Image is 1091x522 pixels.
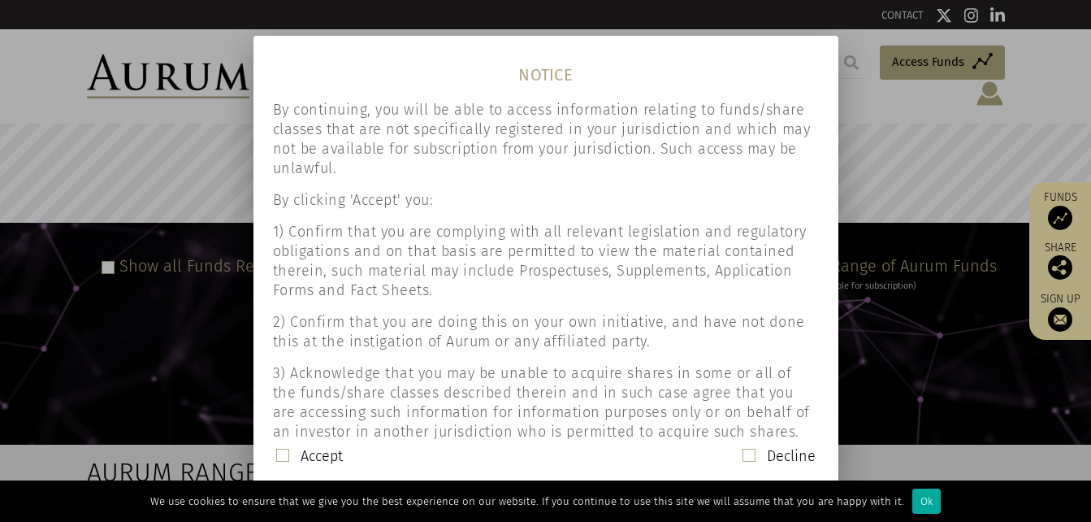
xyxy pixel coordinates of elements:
[767,446,816,466] label: Decline
[1048,255,1072,280] img: Share this post
[301,446,343,466] label: Accept
[273,190,819,210] p: By clicking 'Accept' you:
[912,489,941,514] div: Ok
[273,222,819,300] p: 1) Confirm that you are complying with all relevant legislation and regulatory obligations and on...
[1037,190,1083,230] a: Funds
[1048,206,1072,230] img: Access Funds
[253,48,838,88] h1: NOTICE
[273,363,819,442] p: 3) Acknowledge that you may be unable to acquire shares in some or all of the funds/share classes...
[1048,307,1072,332] img: Sign up to our newsletter
[1037,292,1083,332] a: Sign up
[273,100,819,178] p: By continuing, you will be able to access information relating to funds/share classes that are no...
[1037,242,1083,280] div: Share
[273,312,819,351] p: 2) Confirm that you are doing this on your own initiative, and have not done this at the instigat...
